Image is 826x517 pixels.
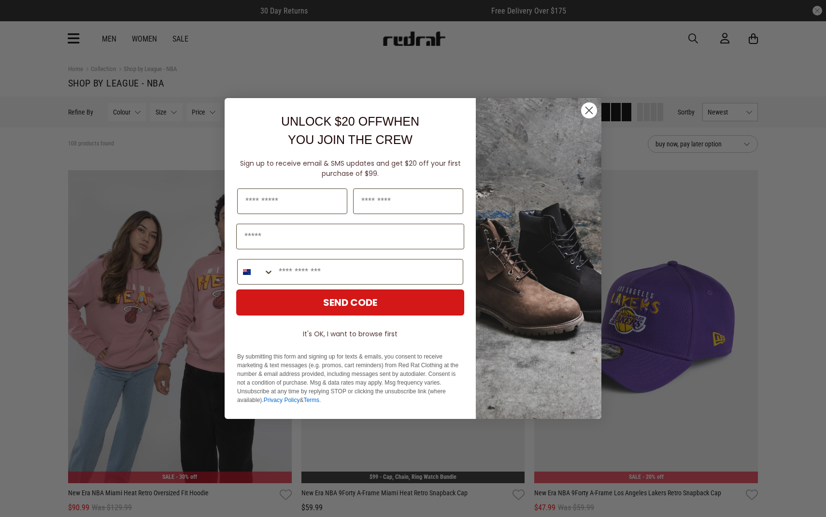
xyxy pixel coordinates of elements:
button: SEND CODE [236,289,464,316]
p: By submitting this form and signing up for texts & emails, you consent to receive marketing & tex... [237,352,463,404]
button: Open LiveChat chat widget [8,4,37,33]
a: Terms [303,397,319,403]
img: New Zealand [243,268,251,276]
button: It's OK, I want to browse first [236,325,464,343]
a: Privacy Policy [264,397,300,403]
button: Search Countries [238,259,274,284]
button: Close dialog [581,102,598,119]
span: WHEN [383,115,419,128]
span: UNLOCK $20 OFF [281,115,383,128]
input: First Name [237,188,347,214]
input: Email [236,224,464,249]
span: YOU JOIN THE CREW [288,133,413,146]
img: f7662613-148e-4c88-9575-6c6b5b55a647.jpeg [476,98,601,419]
span: Sign up to receive email & SMS updates and get $20 off your first purchase of $99. [240,158,461,178]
